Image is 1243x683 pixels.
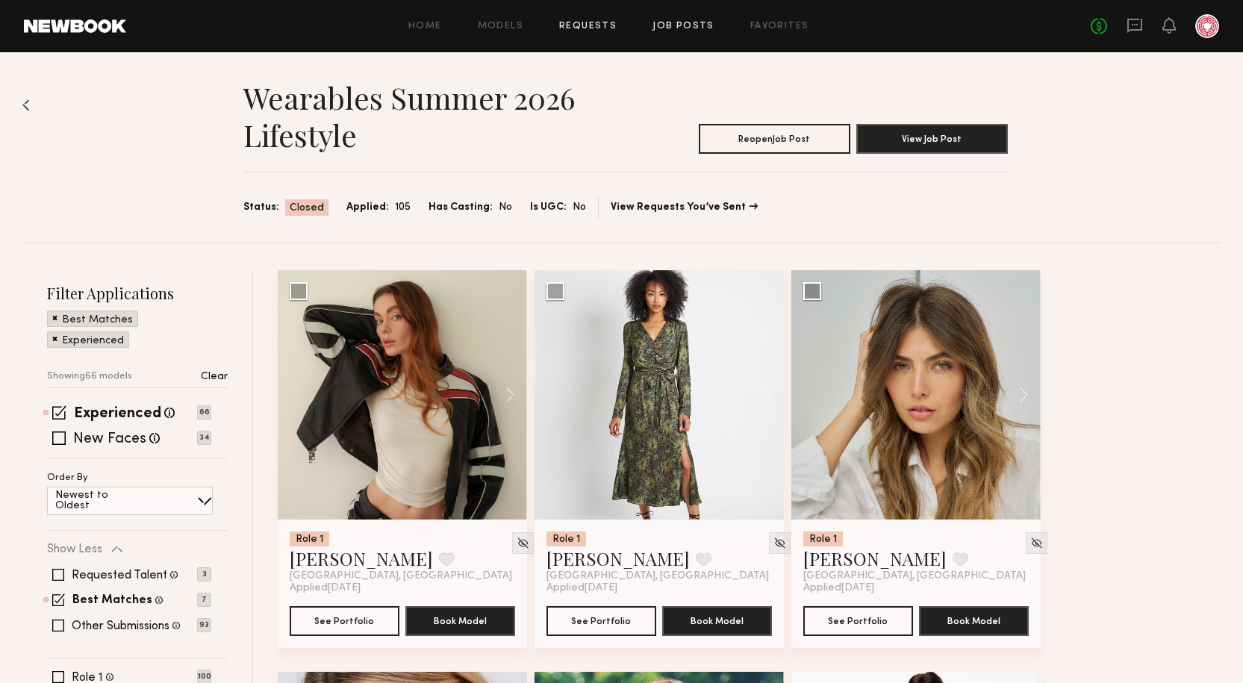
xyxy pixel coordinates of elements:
[803,582,1029,594] div: Applied [DATE]
[405,614,515,626] a: Book Model
[72,595,152,607] label: Best Matches
[346,199,389,216] span: Applied:
[73,432,146,447] label: New Faces
[197,618,211,632] p: 93
[803,546,947,570] a: [PERSON_NAME]
[62,336,124,346] p: Experienced
[546,582,772,594] div: Applied [DATE]
[72,620,169,632] label: Other Submissions
[243,199,279,216] span: Status:
[429,199,493,216] span: Has Casting:
[919,606,1029,636] button: Book Model
[546,546,690,570] a: [PERSON_NAME]
[546,570,769,582] span: [GEOGRAPHIC_DATA], [GEOGRAPHIC_DATA]
[47,372,132,381] p: Showing 66 models
[22,99,30,111] img: Back to previous page
[197,593,211,607] p: 7
[290,582,515,594] div: Applied [DATE]
[573,199,586,216] span: No
[611,202,758,213] a: View Requests You’ve Sent
[662,614,772,626] a: Book Model
[546,531,586,546] div: Role 1
[395,199,411,216] span: 105
[530,199,567,216] span: Is UGC:
[197,405,211,420] p: 66
[74,407,161,422] label: Experienced
[197,431,211,445] p: 34
[499,199,512,216] span: No
[803,531,843,546] div: Role 1
[546,606,656,636] button: See Portfolio
[47,473,88,483] p: Order By
[803,606,913,636] button: See Portfolio
[750,22,809,31] a: Favorites
[290,531,329,546] div: Role 1
[290,546,433,570] a: [PERSON_NAME]
[803,570,1026,582] span: [GEOGRAPHIC_DATA], [GEOGRAPHIC_DATA]
[243,79,626,154] h1: Wearables Summer 2026 lifestyle
[197,567,211,581] p: 3
[290,606,399,636] button: See Portfolio
[62,315,133,325] p: Best Matches
[517,537,529,549] img: Unhide Model
[408,22,442,31] a: Home
[290,201,324,216] span: Closed
[47,283,228,303] h2: Filter Applications
[290,570,512,582] span: [GEOGRAPHIC_DATA], [GEOGRAPHIC_DATA]
[405,606,515,636] button: Book Model
[201,372,228,382] p: Clear
[55,490,144,511] p: Newest to Oldest
[47,543,102,555] p: Show Less
[662,606,772,636] button: Book Model
[773,537,786,549] img: Unhide Model
[559,22,617,31] a: Requests
[919,614,1029,626] a: Book Model
[699,124,850,154] button: ReopenJob Post
[856,124,1008,154] button: View Job Post
[72,570,167,581] label: Requested Talent
[478,22,523,31] a: Models
[652,22,714,31] a: Job Posts
[1030,537,1043,549] img: Unhide Model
